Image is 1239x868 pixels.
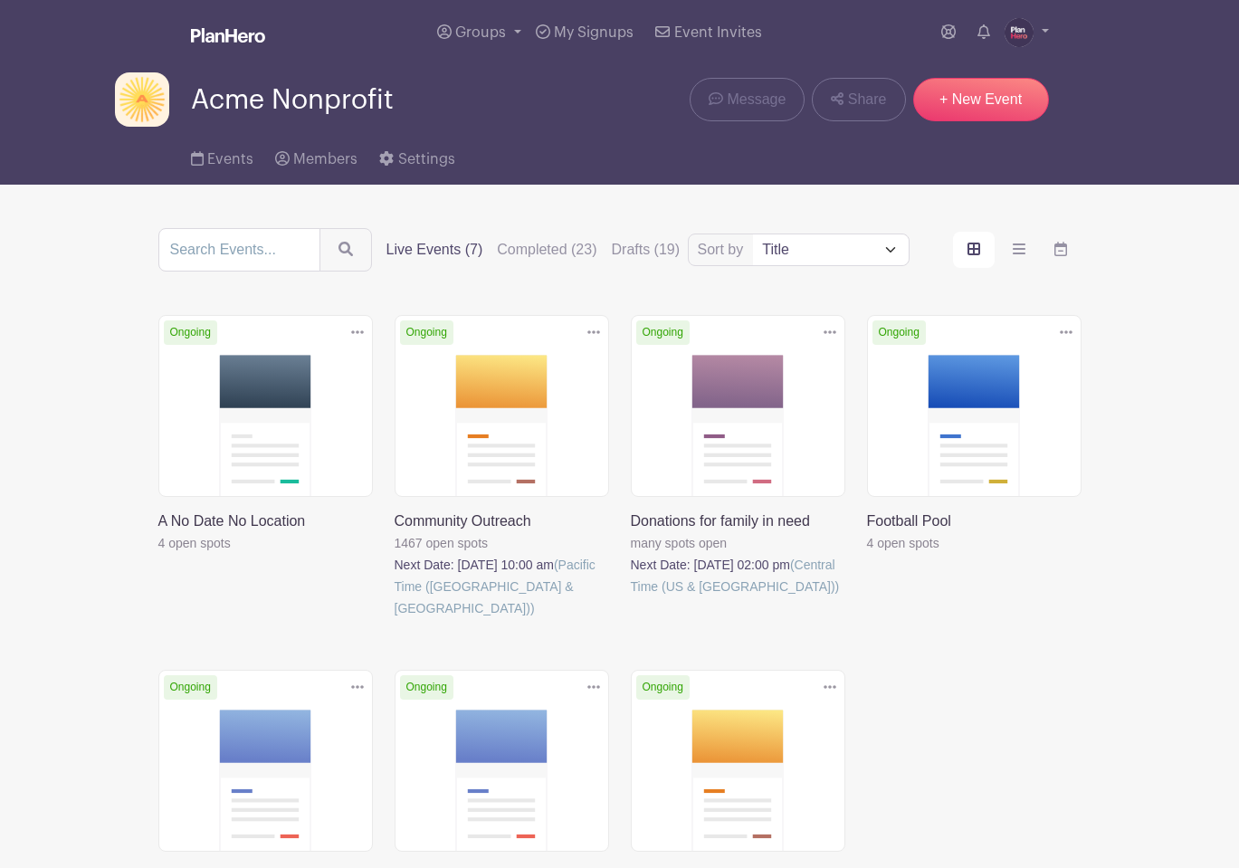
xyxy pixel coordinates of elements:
a: Share [812,78,905,121]
img: PH-Logo-Circle-Centered-Purple.jpg [1005,18,1034,47]
span: Settings [398,152,455,167]
label: Live Events (7) [386,239,483,261]
span: Members [293,152,357,167]
a: Settings [379,127,454,185]
div: order and view [953,232,1082,268]
div: filters [386,239,681,261]
label: Drafts (19) [612,239,681,261]
span: Acme Nonprofit [191,85,394,115]
span: Groups [455,25,506,40]
span: My Signups [554,25,634,40]
img: logo_white-6c42ec7e38ccf1d336a20a19083b03d10ae64f83f12c07503d8b9e83406b4c7d.svg [191,28,265,43]
span: Event Invites [674,25,762,40]
a: Message [690,78,805,121]
a: Events [191,127,253,185]
span: Message [727,89,786,110]
a: + New Event [913,78,1049,121]
span: Share [848,89,887,110]
a: Members [275,127,357,185]
input: Search Events... [158,228,320,272]
label: Sort by [698,239,749,261]
label: Completed (23) [497,239,596,261]
img: Acme-logo-ph.png [115,72,169,127]
span: Events [207,152,253,167]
